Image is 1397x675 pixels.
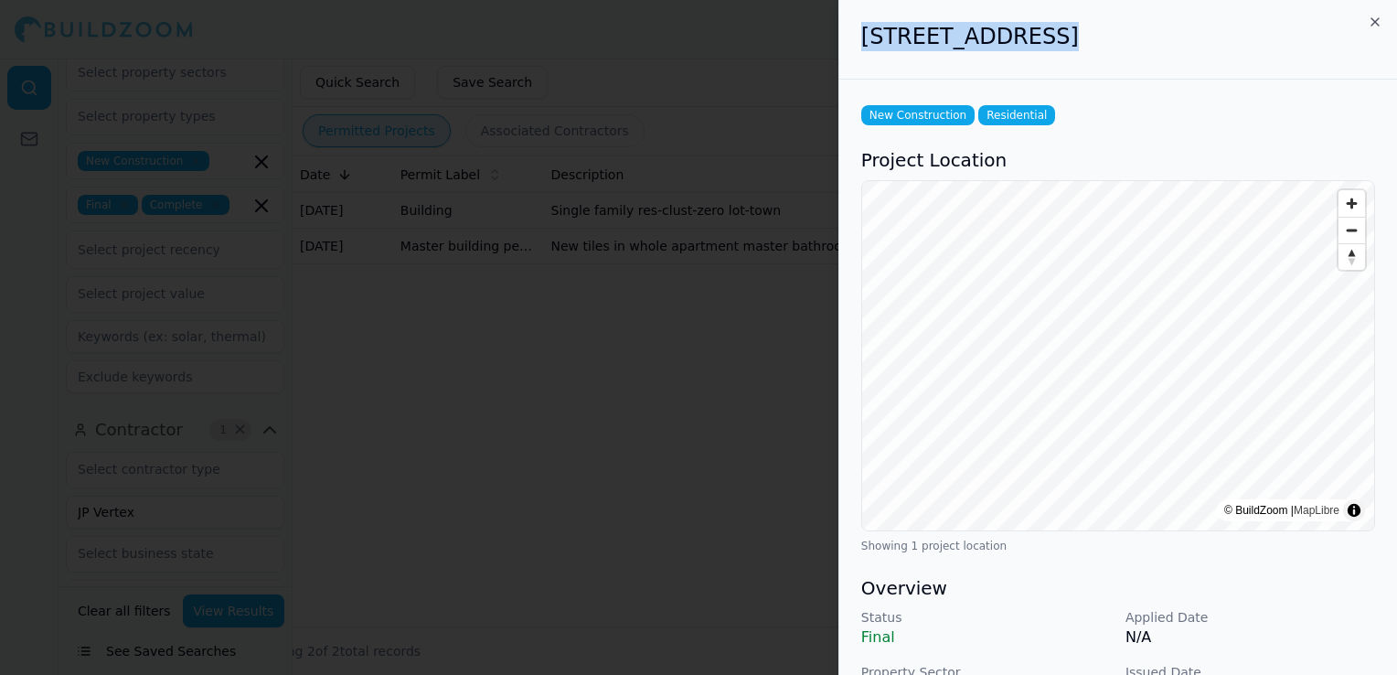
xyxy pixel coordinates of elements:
h2: [STREET_ADDRESS] [861,22,1375,51]
button: Zoom in [1338,190,1365,217]
button: Zoom out [1338,217,1365,243]
h3: Overview [861,575,1375,601]
h3: Project Location [861,147,1375,173]
p: Applied Date [1125,608,1375,627]
p: Status [861,608,1111,627]
a: MapLibre [1294,504,1339,517]
span: Residential [978,105,1055,125]
div: © BuildZoom | [1224,501,1339,520]
div: Showing 1 project location [861,539,1375,553]
summary: Toggle attribution [1343,499,1365,521]
button: Reset bearing to north [1338,243,1365,270]
span: New Construction [861,105,975,125]
canvas: Map [862,181,1375,530]
p: N/A [1125,627,1375,648]
p: Final [861,627,1111,648]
